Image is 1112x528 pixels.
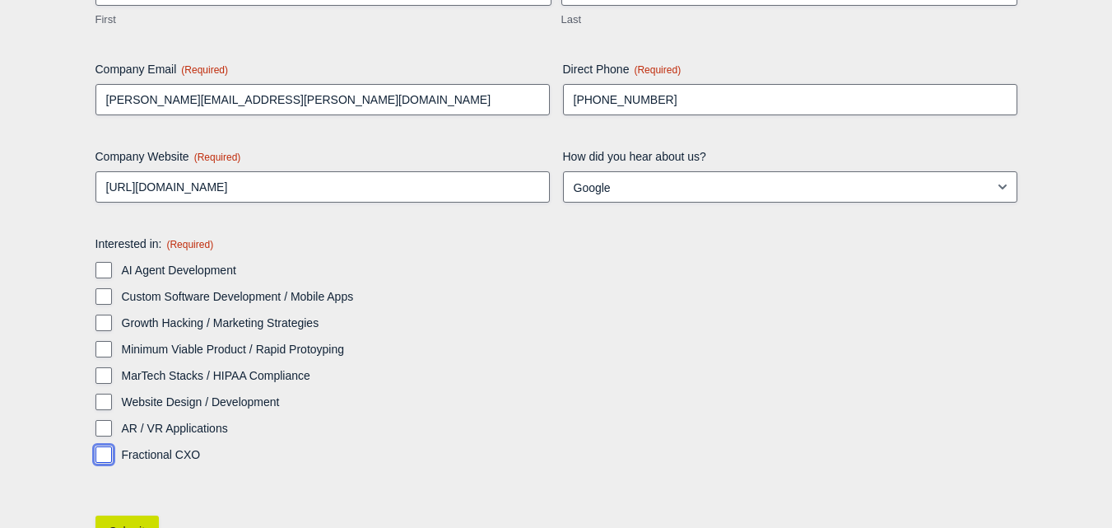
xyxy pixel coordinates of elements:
span: (Required) [194,152,241,163]
label: Company Email [95,61,550,77]
legend: Interested in: [95,236,214,252]
span: (Required) [181,64,228,76]
label: Company Website [95,148,550,165]
span: (Required) [166,239,213,250]
label: Website Design / Development [122,394,1017,410]
label: Last [561,12,1017,28]
input: https:// [95,171,550,203]
label: Fractional CXO [122,446,1017,463]
label: Direct Phone [563,61,1017,77]
label: First [95,12,551,28]
label: MarTech Stacks / HIPAA Compliance [122,367,1017,384]
label: Custom Software Development / Mobile Apps [122,288,1017,305]
span: (Required) [634,64,681,76]
label: AR / VR Applications [122,420,1017,437]
label: How did you hear about us? [563,148,1017,165]
label: AI Agent Development [122,262,1017,278]
label: Growth Hacking / Marketing Strategies [122,315,1017,331]
label: Minimum Viable Product / Rapid Protoyping [122,341,1017,357]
